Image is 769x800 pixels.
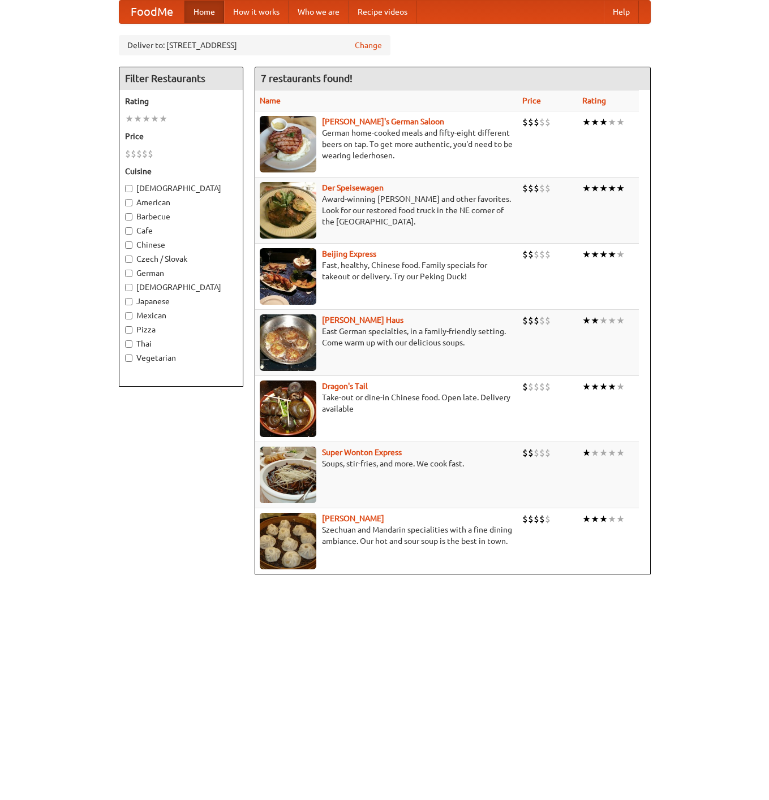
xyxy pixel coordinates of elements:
[522,116,528,128] li: $
[125,225,237,236] label: Cafe
[522,96,541,105] a: Price
[616,314,625,327] li: ★
[608,248,616,261] li: ★
[142,148,148,160] li: $
[125,213,132,220] input: Barbecue
[125,148,131,160] li: $
[591,314,599,327] li: ★
[355,40,382,51] a: Change
[616,248,625,261] li: ★
[599,248,608,261] li: ★
[522,314,528,327] li: $
[534,116,539,128] li: $
[599,116,608,128] li: ★
[125,284,132,291] input: [DEMOGRAPHIC_DATA]
[545,380,551,393] li: $
[260,260,513,282] p: Fast, healthy, Chinese food. Family specials for takeout or delivery. Try our Peking Duck!
[142,113,151,125] li: ★
[582,447,591,459] li: ★
[591,248,599,261] li: ★
[616,380,625,393] li: ★
[119,1,184,23] a: FoodMe
[125,282,237,293] label: [DEMOGRAPHIC_DATA]
[522,248,528,261] li: $
[125,296,237,307] label: Japanese
[582,96,606,105] a: Rating
[136,148,142,160] li: $
[159,113,167,125] li: ★
[528,116,534,128] li: $
[322,315,403,325] a: [PERSON_NAME] Haus
[125,338,237,349] label: Thai
[545,116,551,128] li: $
[134,113,142,125] li: ★
[591,380,599,393] li: ★
[528,248,534,261] li: $
[534,447,539,459] li: $
[260,458,513,469] p: Soups, stir-fries, and more. We cook fast.
[591,116,599,128] li: ★
[582,380,591,393] li: ★
[125,96,237,107] h5: Rating
[545,314,551,327] li: $
[522,182,528,194] li: $
[260,380,316,437] img: dragon.jpg
[125,166,237,177] h5: Cuisine
[582,513,591,525] li: ★
[599,447,608,459] li: ★
[289,1,349,23] a: Who we are
[224,1,289,23] a: How it works
[582,182,591,194] li: ★
[545,513,551,525] li: $
[322,514,384,523] a: [PERSON_NAME]
[528,513,534,525] li: $
[125,113,134,125] li: ★
[322,448,402,457] a: Super Wonton Express
[582,248,591,261] li: ★
[608,314,616,327] li: ★
[125,241,132,249] input: Chinese
[522,447,528,459] li: $
[591,447,599,459] li: ★
[534,248,539,261] li: $
[125,267,237,279] label: German
[125,270,132,277] input: German
[260,447,316,503] img: superwonton.jpg
[539,380,545,393] li: $
[148,148,153,160] li: $
[260,524,513,547] p: Szechuan and Mandarin specialities with a fine dining ambiance. Our hot and sour soup is the best...
[539,248,545,261] li: $
[616,116,625,128] li: ★
[125,197,237,208] label: American
[125,227,132,235] input: Cafe
[260,513,316,569] img: shandong.jpg
[119,67,243,90] h4: Filter Restaurants
[608,447,616,459] li: ★
[599,380,608,393] li: ★
[125,324,237,335] label: Pizza
[125,310,237,321] label: Mexican
[125,326,132,334] input: Pizza
[522,380,528,393] li: $
[260,314,316,371] img: kohlhaus.jpg
[604,1,639,23] a: Help
[616,513,625,525] li: ★
[528,314,534,327] li: $
[125,354,132,362] input: Vegetarian
[125,340,132,348] input: Thai
[125,298,132,305] input: Japanese
[260,326,513,348] p: East German specialties, in a family-friendly setting. Come warm up with our delicious soups.
[125,256,132,263] input: Czech / Slovak
[322,382,368,391] a: Dragon's Tail
[322,249,376,258] a: Beijing Express
[528,380,534,393] li: $
[599,513,608,525] li: ★
[260,248,316,305] img: beijing.jpg
[539,447,545,459] li: $
[534,182,539,194] li: $
[616,182,625,194] li: ★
